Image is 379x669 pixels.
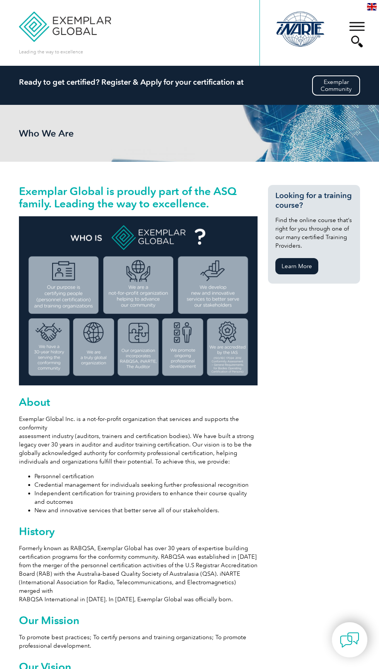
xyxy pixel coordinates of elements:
h2: Exemplar Global is proudly part of the ASQ family. Leading the way to excellence. [19,185,258,210]
p: Leading the way to excellence [19,48,83,56]
a: Learn More [275,258,318,274]
p: Find the online course that’s right for you through one of our many certified Training Providers. [275,216,353,250]
h2: Who We Are [19,128,135,139]
h2: History [19,525,258,537]
li: Personnel certification [34,472,258,481]
p: Exemplar Global Inc. is a not-for-profit organization that services and supports the conformity a... [19,415,258,466]
p: To promote best practices; To certify persons and training organizations; To promote professional... [19,633,258,650]
a: ExemplarCommunity [312,75,360,96]
li: Credential management for individuals seeking further professional recognition [34,481,258,489]
h3: Looking for a training course? [275,191,353,210]
h2: Our Mission [19,614,258,626]
img: contact-chat.png [340,630,359,650]
img: en [367,3,377,10]
li: New and innovative services that better serve all of our stakeholders. [34,506,258,515]
h2: Ready to get certified? Register & Apply for your certification at [19,77,360,87]
h2: About [19,396,258,408]
li: Independent certification for training providers to enhance their course quality and outcomes [34,489,258,506]
p: Formerly known as RABQSA, Exemplar Global has over 30 years of expertise building certification p... [19,544,258,604]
